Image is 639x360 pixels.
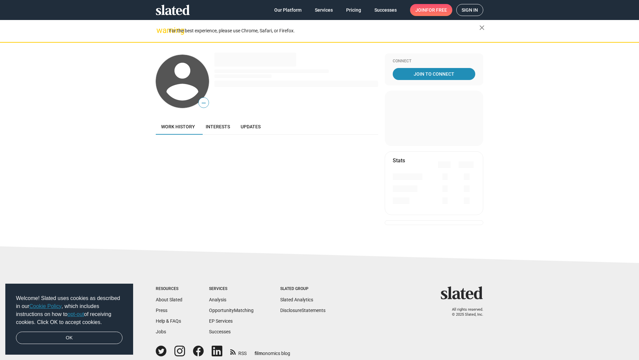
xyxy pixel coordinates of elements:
[369,4,402,16] a: Successes
[426,4,447,16] span: for free
[209,286,254,292] div: Services
[5,284,133,355] div: cookieconsent
[209,297,226,302] a: Analysis
[156,119,200,135] a: Work history
[209,329,231,334] a: Successes
[235,119,266,135] a: Updates
[310,4,338,16] a: Services
[255,345,290,357] a: filmonomics blog
[478,24,486,32] mat-icon: close
[315,4,333,16] span: Services
[200,119,235,135] a: Interests
[462,4,478,16] span: Sign in
[280,297,313,302] a: Slated Analytics
[280,308,325,313] a: DisclosureStatements
[156,297,182,302] a: About Slated
[393,157,405,164] mat-card-title: Stats
[206,124,230,129] span: Interests
[156,286,182,292] div: Resources
[346,4,361,16] span: Pricing
[410,4,452,16] a: Joinfor free
[394,68,474,80] span: Join To Connect
[16,294,122,326] span: Welcome! Slated uses cookies as described in our , which includes instructions on how to of recei...
[209,318,233,324] a: EP Services
[156,26,164,34] mat-icon: warning
[415,4,447,16] span: Join
[280,286,325,292] div: Slated Group
[199,99,209,107] span: —
[393,59,475,64] div: Connect
[269,4,307,16] a: Our Platform
[29,303,62,309] a: Cookie Policy
[16,332,122,344] a: dismiss cookie message
[274,4,302,16] span: Our Platform
[341,4,366,16] a: Pricing
[393,68,475,80] a: Join To Connect
[230,346,247,357] a: RSS
[68,311,84,317] a: opt-out
[156,318,181,324] a: Help & FAQs
[445,307,483,317] p: All rights reserved. © 2025 Slated, Inc.
[161,124,195,129] span: Work history
[156,308,167,313] a: Press
[456,4,483,16] a: Sign in
[255,351,263,356] span: film
[169,26,479,35] div: For the best experience, please use Chrome, Safari, or Firefox.
[374,4,397,16] span: Successes
[209,308,254,313] a: OpportunityMatching
[156,329,166,334] a: Jobs
[241,124,261,129] span: Updates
